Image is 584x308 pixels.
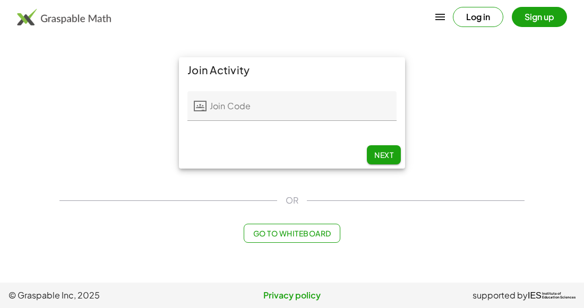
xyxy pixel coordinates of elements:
[197,289,387,302] a: Privacy policy
[473,289,528,302] span: supported by
[253,228,331,238] span: Go to Whiteboard
[528,291,542,301] span: IES
[8,289,197,302] span: © Graspable Inc, 2025
[374,150,393,160] span: Next
[286,194,298,207] span: OR
[512,7,567,27] button: Sign up
[542,292,576,300] span: Institute of Education Sciences
[453,7,503,27] button: Log in
[367,145,401,164] button: Next
[179,57,405,83] div: Join Activity
[244,224,340,243] button: Go to Whiteboard
[528,289,576,302] a: IESInstitute ofEducation Sciences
